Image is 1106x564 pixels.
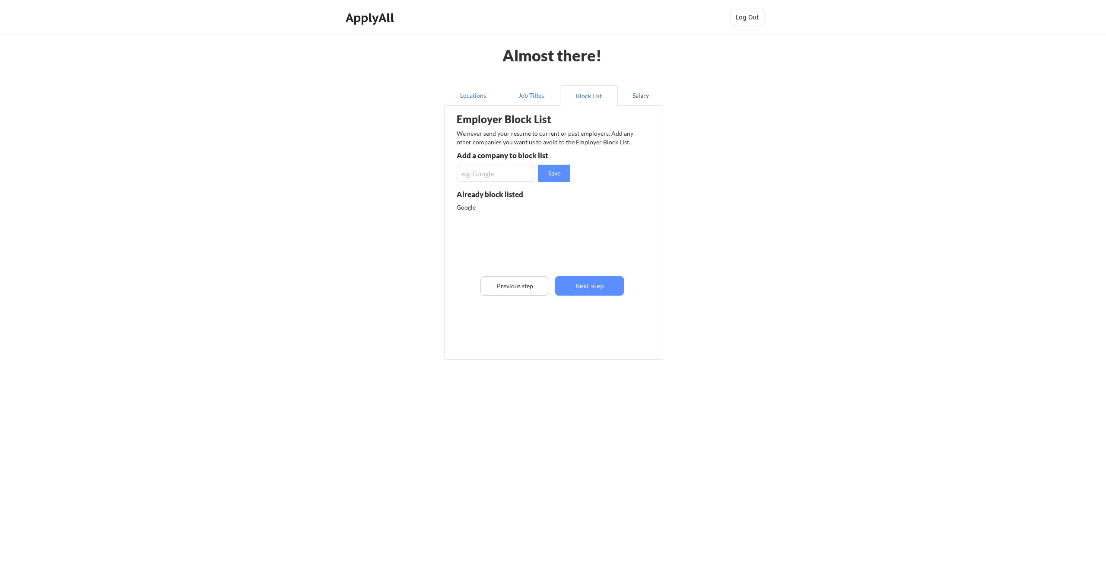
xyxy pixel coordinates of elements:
button: Locations [444,85,502,106]
button: Next step [555,276,624,296]
button: Salary [618,85,663,106]
div: Add a company to block list [457,152,583,159]
button: Previous step [480,276,549,296]
div: Already block listed [457,191,553,198]
div: We never send your resume to current or past employers. Add any other companies you want us to av... [457,129,639,146]
div: Employer Block List [457,114,592,124]
div: Almost there! [492,48,613,63]
div: ApplyAll [346,10,397,25]
input: e.g. Google [457,165,535,182]
button: Save [538,165,570,182]
button: Job Titles [502,85,560,106]
div: Google [457,203,548,212]
button: Block List [560,85,618,106]
button: Log Out [730,9,765,26]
